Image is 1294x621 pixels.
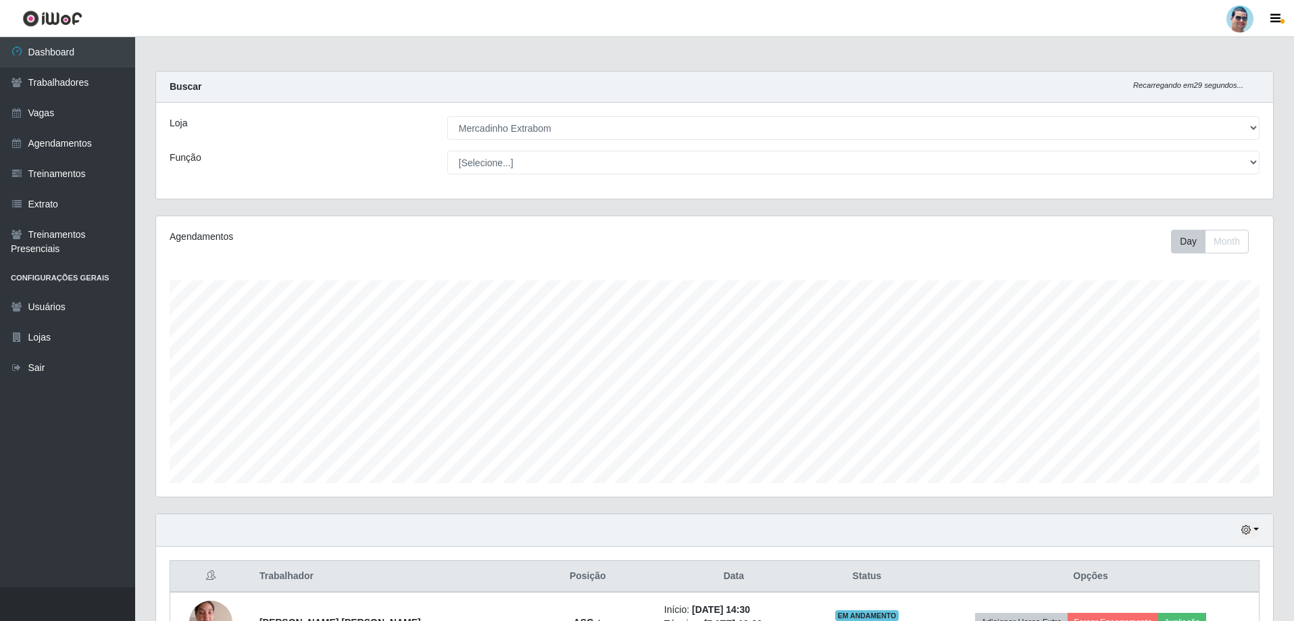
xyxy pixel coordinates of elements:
div: First group [1171,230,1249,253]
strong: Buscar [170,81,201,92]
time: [DATE] 14:30 [692,604,750,615]
label: Função [170,151,201,165]
label: Loja [170,116,187,130]
th: Status [812,561,922,593]
div: Agendamentos [170,230,612,244]
th: Data [656,561,812,593]
button: Month [1205,230,1249,253]
img: CoreUI Logo [22,10,82,27]
th: Opções [922,561,1260,593]
div: Toolbar with button groups [1171,230,1260,253]
i: Recarregando em 29 segundos... [1133,81,1243,89]
th: Trabalhador [251,561,520,593]
li: Início: [664,603,803,617]
button: Day [1171,230,1205,253]
th: Posição [520,561,656,593]
span: EM ANDAMENTO [835,610,899,621]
